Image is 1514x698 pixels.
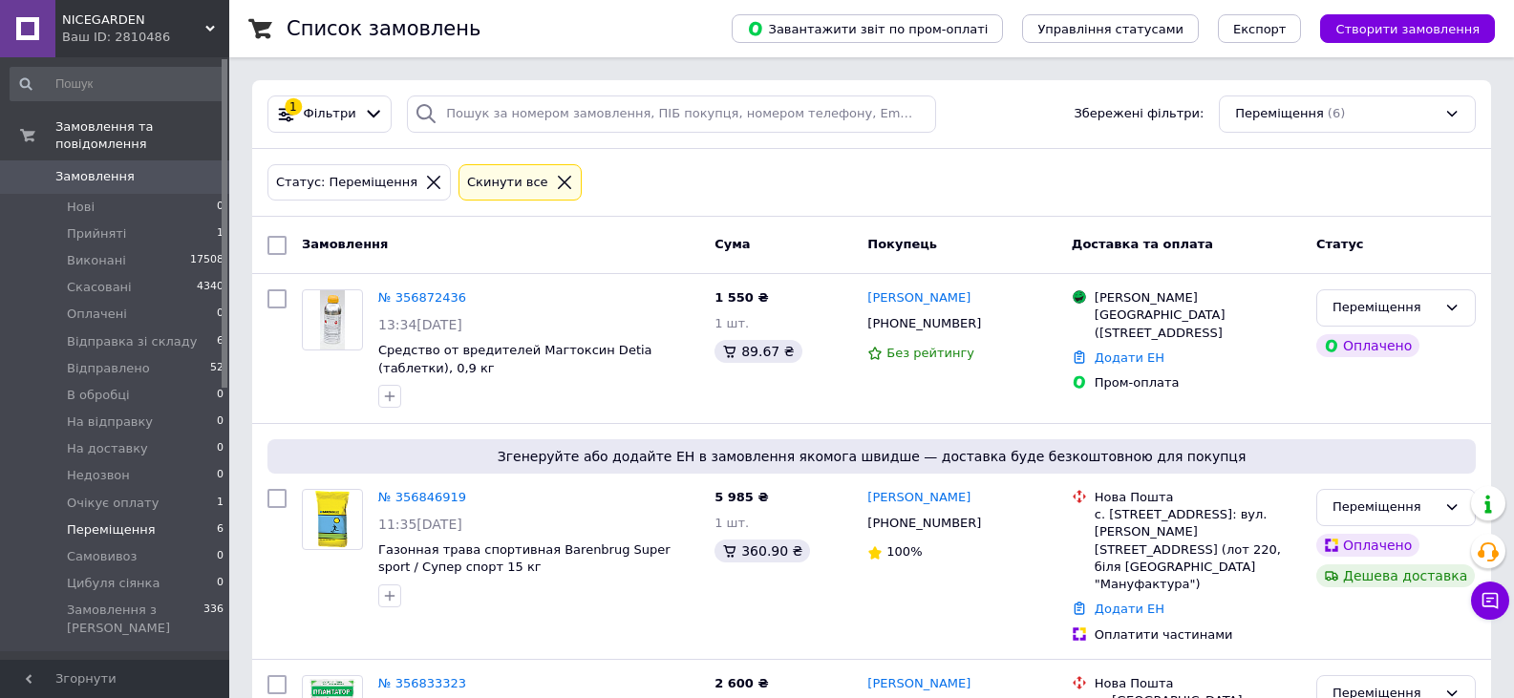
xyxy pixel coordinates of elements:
[714,676,768,690] span: 2 600 ₴
[1233,22,1287,36] span: Експорт
[1235,105,1324,123] span: Переміщення
[67,252,126,269] span: Виконані
[67,225,126,243] span: Прийняті
[1335,22,1480,36] span: Створити замовлення
[67,440,148,457] span: На доставку
[217,548,224,565] span: 0
[67,521,156,539] span: Переміщення
[378,517,462,532] span: 11:35[DATE]
[67,575,160,592] span: Цибуля сіянка
[55,168,135,185] span: Замовлення
[302,237,388,251] span: Замовлення
[714,490,768,504] span: 5 985 ₴
[304,105,356,123] span: Фільтри
[1095,602,1164,616] a: Додати ЕН
[314,490,351,549] img: Фото товару
[302,289,363,350] a: Фото товару
[1333,497,1437,518] div: Переміщення
[62,11,205,29] span: NICEGARDEN
[378,343,652,375] a: Средство от вредителей Магтоксин Detia (таблетки), 0,9 кг
[714,516,749,530] span: 1 шт.
[217,387,224,404] span: 0
[714,316,749,330] span: 1 шт.
[1072,237,1213,251] span: Доставка та оплата
[1022,14,1199,43] button: Управління статусами
[1095,506,1301,593] div: с. [STREET_ADDRESS]: вул. [PERSON_NAME][STREET_ADDRESS] (лот 220, біля [GEOGRAPHIC_DATA] "Мануфак...
[67,333,197,350] span: Відправка зі складу
[747,20,988,37] span: Завантажити звіт по пром-оплаті
[714,340,801,363] div: 89.67 ₴
[378,290,466,305] a: № 356872436
[1471,582,1509,620] button: Чат з покупцем
[867,675,970,693] a: [PERSON_NAME]
[732,14,1003,43] button: Завантажити звіт по пром-оплаті
[67,495,159,512] span: Очікує оплату
[67,413,153,431] span: На відправку
[275,447,1468,466] span: Згенеруйте або додайте ЕН в замовлення якомога швидше — доставка буде безкоштовною для покупця
[1316,534,1419,557] div: Оплачено
[1095,289,1301,307] div: [PERSON_NAME]
[867,289,970,307] a: [PERSON_NAME]
[272,173,421,193] div: Статус: Переміщення
[1095,626,1301,644] div: Оплатити частинами
[867,489,970,507] a: [PERSON_NAME]
[463,173,552,193] div: Cкинути все
[1095,350,1164,365] a: Додати ЕН
[1320,14,1495,43] button: Створити замовлення
[217,413,224,431] span: 0
[1095,307,1301,341] div: [GEOGRAPHIC_DATA] ([STREET_ADDRESS]
[867,316,981,330] span: [PHONE_NUMBER]
[1328,106,1345,120] span: (6)
[320,290,344,349] img: Фото товару
[1037,22,1183,36] span: Управління статусами
[1074,105,1204,123] span: Збережені фільтри:
[190,252,224,269] span: 17508
[407,95,935,133] input: Пошук за номером замовлення, ПІБ покупця, номером телефону, Email, номером накладної
[378,542,671,575] a: Газонная трава спортивная Barenbrug Super sport / Супер спорт 15 кг
[203,602,224,636] span: 336
[378,317,462,332] span: 13:34[DATE]
[67,306,127,323] span: Оплачені
[67,387,130,404] span: В обробці
[217,495,224,512] span: 1
[714,290,768,305] span: 1 550 ₴
[1301,21,1495,35] a: Створити замовлення
[285,98,302,116] div: 1
[67,360,150,377] span: Відправлено
[67,548,137,565] span: Самовивоз
[1316,564,1475,587] div: Дешева доставка
[886,544,922,559] span: 100%
[378,490,466,504] a: № 356846919
[67,467,130,484] span: Недозвон
[714,539,810,562] div: 360.90 ₴
[67,279,132,296] span: Скасовані
[867,516,981,530] span: [PHONE_NUMBER]
[62,29,229,46] div: Ваш ID: 2810486
[886,346,974,360] span: Без рейтингу
[867,237,937,251] span: Покупець
[55,118,229,153] span: Замовлення та повідомлення
[302,489,363,550] a: Фото товару
[67,602,203,636] span: Замовлення з [PERSON_NAME]
[67,199,95,216] span: Нові
[1095,675,1301,692] div: Нова Пошта
[217,521,224,539] span: 6
[1095,489,1301,506] div: Нова Пошта
[1316,334,1419,357] div: Оплачено
[217,225,224,243] span: 1
[217,306,224,323] span: 0
[378,676,466,690] a: № 356833323
[10,67,225,101] input: Пошук
[217,199,224,216] span: 0
[217,467,224,484] span: 0
[714,237,750,251] span: Cума
[55,659,148,676] span: Повідомлення
[210,360,224,377] span: 52
[197,279,224,296] span: 4340
[217,333,224,350] span: 6
[1218,14,1302,43] button: Експорт
[217,575,224,592] span: 0
[1316,237,1364,251] span: Статус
